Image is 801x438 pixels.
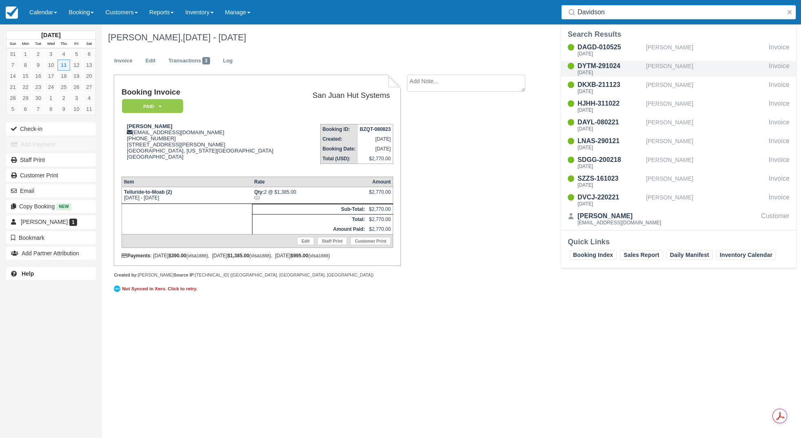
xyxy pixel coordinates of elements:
[162,53,216,69] a: Transactions3
[319,253,328,258] small: 1888
[666,250,713,260] a: Daily Manifest
[6,169,96,182] a: Customer Print
[769,174,790,189] div: Invoice
[7,104,19,115] a: 5
[578,155,643,165] div: SDGG-200218
[114,272,138,277] strong: Created by:
[32,60,44,71] a: 9
[769,155,790,170] div: Invoice
[6,138,96,151] button: Add Payment
[44,49,57,60] a: 3
[7,49,19,60] a: 31
[174,272,195,277] strong: Source IP:
[769,192,790,208] div: Invoice
[122,253,150,259] strong: Payments
[360,126,391,132] strong: BZQT-080823
[58,104,70,115] a: 9
[32,49,44,60] a: 2
[367,224,393,234] td: $2,770.00
[568,29,790,39] div: Search Results
[578,5,783,20] input: Search ( / )
[646,136,766,152] div: [PERSON_NAME]
[70,71,83,82] a: 19
[58,40,70,49] th: Thu
[19,82,32,93] a: 22
[83,104,95,115] a: 11
[769,136,790,152] div: Invoice
[7,93,19,104] a: 28
[19,71,32,82] a: 15
[297,237,314,245] a: Edit
[646,99,766,114] div: [PERSON_NAME]
[561,211,796,227] a: [PERSON_NAME][EMAIL_ADDRESS][DOMAIN_NAME]Customer
[358,134,393,144] td: [DATE]
[578,126,643,131] div: [DATE]
[6,215,96,228] a: [PERSON_NAME] 1
[646,80,766,95] div: [PERSON_NAME]
[358,144,393,154] td: [DATE]
[646,42,766,58] div: [PERSON_NAME]
[122,123,297,170] div: [EMAIL_ADDRESS][DOMAIN_NAME] [PHONE_NUMBER] [STREET_ADDRESS][PERSON_NAME] [GEOGRAPHIC_DATA], [US_...
[217,53,239,69] a: Log
[578,51,643,56] div: [DATE]
[32,104,44,115] a: 7
[252,187,367,204] td: 2 @ $1,385.00
[41,32,60,38] strong: [DATE]
[108,33,697,42] h1: [PERSON_NAME],
[578,70,643,75] div: [DATE]
[320,124,358,135] th: Booking ID:
[44,71,57,82] a: 17
[561,192,796,208] a: DVCJ-220221[DATE][PERSON_NAME]Invoice
[578,145,643,150] div: [DATE]
[350,237,391,245] a: Customer Print
[58,93,70,104] a: 2
[561,99,796,114] a: HJHH-311022[DATE][PERSON_NAME]Invoice
[70,82,83,93] a: 26
[569,250,617,260] a: Booking Index
[19,40,32,49] th: Mon
[300,91,390,100] h2: San Juan Hut Systems
[578,108,643,113] div: [DATE]
[6,153,96,166] a: Staff Print
[578,174,643,184] div: SZZS-161023
[32,82,44,93] a: 23
[7,71,19,82] a: 14
[70,104,83,115] a: 10
[114,272,400,278] div: [PERSON_NAME] [TECHNICAL_ID] ([GEOGRAPHIC_DATA], [GEOGRAPHIC_DATA], [GEOGRAPHIC_DATA])
[561,136,796,152] a: LNAS-290121[DATE][PERSON_NAME]Invoice
[769,42,790,58] div: Invoice
[320,154,358,164] th: Total (USD):
[320,134,358,144] th: Created:
[122,88,297,97] h1: Booking Invoice
[83,71,95,82] a: 20
[83,60,95,71] a: 13
[122,253,393,259] div: : [DATE] (visa ), [DATE] (visa ), [DATE] (visa )
[561,174,796,189] a: SZZS-161023[DATE][PERSON_NAME]Invoice
[561,42,796,58] a: DAGD-010525[DATE][PERSON_NAME]Invoice
[58,49,70,60] a: 4
[252,224,367,234] th: Amount Paid:
[83,49,95,60] a: 6
[369,189,391,201] div: $2,770.00
[769,117,790,133] div: Invoice
[6,200,96,213] button: Copy Booking New
[252,214,367,224] th: Total:
[578,192,643,202] div: DVCJ-220221
[367,204,393,214] td: $2,770.00
[6,184,96,197] button: Email
[6,122,96,135] button: Check-in
[122,99,180,114] a: Paid
[58,60,70,71] a: 11
[69,219,77,226] span: 1
[578,201,643,206] div: [DATE]
[7,60,19,71] a: 7
[21,219,68,225] span: [PERSON_NAME]
[56,203,71,210] span: New
[769,80,790,95] div: Invoice
[259,253,269,258] small: 1888
[19,104,32,115] a: 6
[578,89,643,94] div: [DATE]
[139,53,162,69] a: Edit
[561,80,796,95] a: DKXB-211123[DATE][PERSON_NAME]Invoice
[646,61,766,77] div: [PERSON_NAME]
